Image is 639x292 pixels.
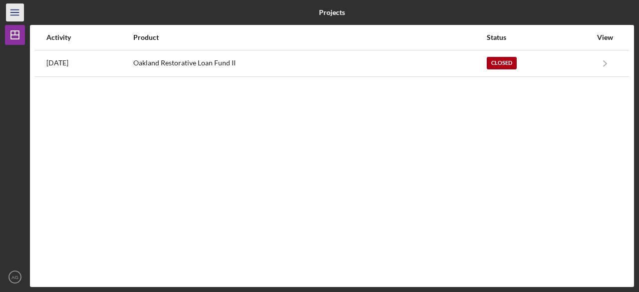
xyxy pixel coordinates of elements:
div: Oakland Restorative Loan Fund II [133,51,486,76]
div: Product [133,33,486,41]
button: AG [5,267,25,287]
b: Projects [319,8,345,16]
div: View [593,33,618,41]
div: Status [487,33,592,41]
div: Closed [487,57,517,69]
time: 2024-10-16 18:39 [46,59,68,67]
text: AG [11,275,18,280]
div: Activity [46,33,132,41]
